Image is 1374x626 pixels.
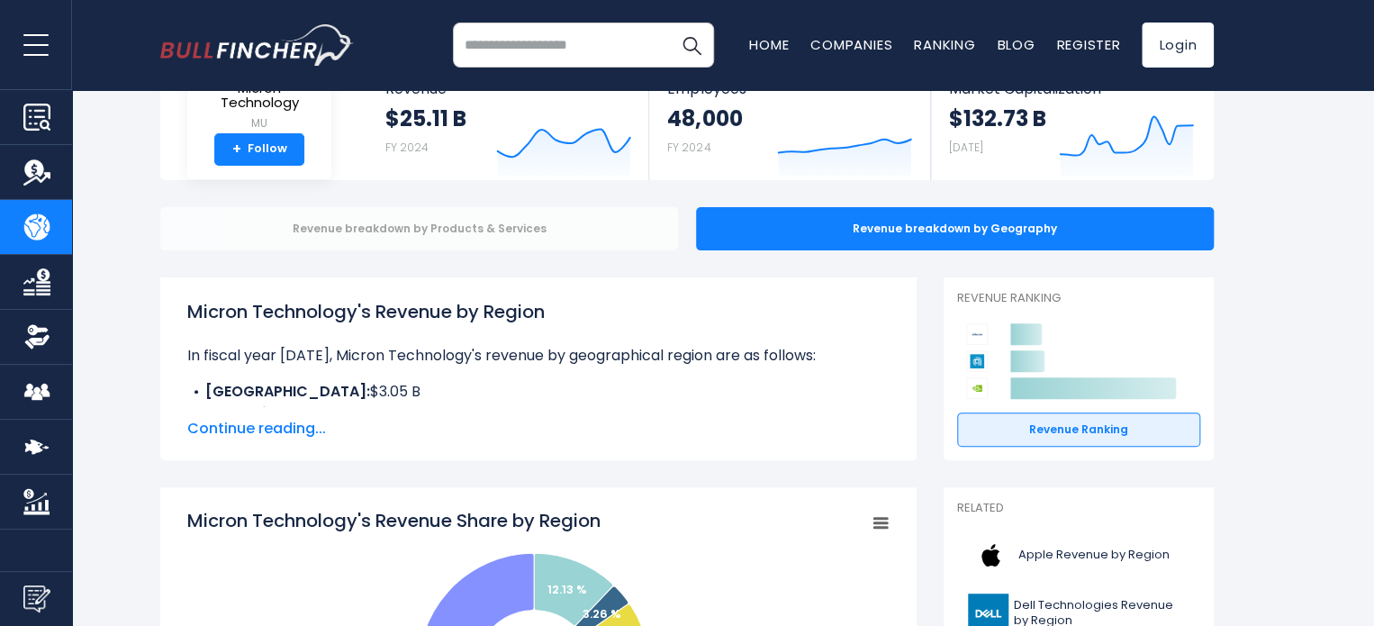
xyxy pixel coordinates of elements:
[1018,548,1170,563] span: Apple Revenue by Region
[187,403,890,424] li: $818.00 M
[160,207,678,250] div: Revenue breakdown by Products & Services
[1142,23,1214,68] a: Login
[583,605,621,622] text: 3.26 %
[667,104,742,132] strong: 48,000
[202,115,317,132] small: MU
[232,141,241,158] strong: +
[957,501,1200,516] p: Related
[957,291,1200,306] p: Revenue Ranking
[966,377,988,399] img: NVIDIA Corporation competitors logo
[160,24,354,66] img: bullfincher logo
[914,35,975,54] a: Ranking
[696,207,1214,250] div: Revenue breakdown by Geography
[202,81,317,111] span: Micron Technology
[385,80,631,97] span: Revenue
[966,323,988,345] img: Micron Technology competitors logo
[669,23,714,68] button: Search
[187,508,601,533] tspan: Micron Technology's Revenue Share by Region
[949,80,1194,97] span: Market Capitalization
[966,350,988,372] img: Applied Materials competitors logo
[1056,35,1120,54] a: Register
[160,24,354,66] a: Go to homepage
[205,381,370,402] b: [GEOGRAPHIC_DATA]:
[949,104,1046,132] strong: $132.73 B
[667,140,710,155] small: FY 2024
[810,35,892,54] a: Companies
[214,133,304,166] a: +Follow
[187,418,890,440] span: Continue reading...
[385,140,429,155] small: FY 2024
[957,531,1200,580] a: Apple Revenue by Region
[187,345,890,367] p: In fiscal year [DATE], Micron Technology's revenue by geographical region are as follows:
[749,35,789,54] a: Home
[187,381,890,403] li: $3.05 B
[205,403,260,423] b: Europe:
[23,323,50,350] img: Ownership
[957,413,1200,447] a: Revenue Ranking
[547,581,587,598] text: 12.13 %
[187,298,890,325] h1: Micron Technology's Revenue by Region
[667,80,911,97] span: Employees
[949,140,983,155] small: [DATE]
[367,64,649,180] a: Revenue $25.11 B FY 2024
[997,35,1035,54] a: Blog
[968,535,1013,576] img: AAPL logo
[385,104,466,132] strong: $25.11 B
[931,64,1212,180] a: Market Capitalization $132.73 B [DATE]
[649,64,929,180] a: Employees 48,000 FY 2024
